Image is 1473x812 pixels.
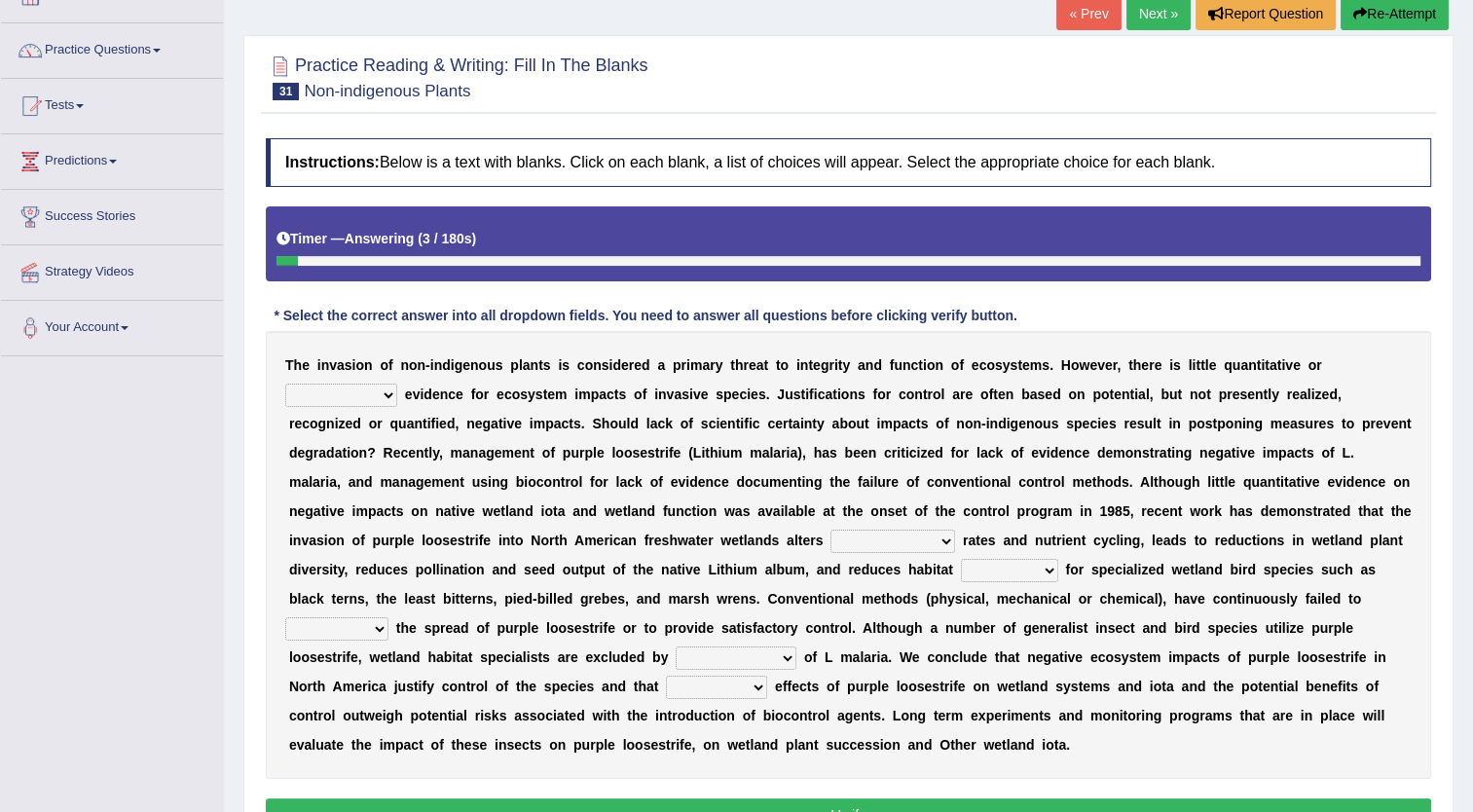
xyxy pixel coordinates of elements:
b: o [841,387,850,402]
b: n [321,357,330,373]
b: e [294,416,302,431]
b: i [834,357,838,373]
b: o [781,357,790,373]
b: n [466,416,475,431]
b: c [910,357,918,373]
b: l [1307,387,1311,402]
b: a [825,387,832,402]
b: p [723,387,732,402]
b: o [369,416,378,431]
b: , [1338,387,1342,402]
b: s [1173,357,1181,373]
b: n [440,387,449,402]
b: i [435,416,439,431]
b: g [455,357,463,373]
b: t [1109,387,1114,402]
b: s [1037,387,1045,402]
b: v [1097,357,1105,373]
b: d [442,357,451,373]
b: e [965,387,973,402]
b: q [389,416,398,431]
b: e [1247,387,1255,402]
b: n [364,357,373,373]
b: i [427,416,431,431]
b: . [1050,357,1053,373]
b: ( [418,231,423,246]
b: r [927,387,932,402]
b: e [751,387,758,402]
b: e [405,387,413,402]
b: s [1042,357,1050,373]
b: o [906,387,915,402]
b: i [837,387,841,402]
b: s [543,357,551,373]
b: c [607,387,614,402]
b: e [475,416,483,431]
b: n [1255,387,1264,402]
b: n [470,357,479,373]
b: c [739,387,747,402]
b: l [1146,387,1150,402]
b: n [935,357,943,373]
b: i [317,357,321,373]
b: i [352,357,356,373]
b: - [425,357,430,373]
b: ) [472,231,477,246]
b: g [318,416,327,431]
b: c [577,357,585,373]
b: r [484,387,489,402]
h4: Below is a text with blanks. Click on each blank, a list of choices will appear. Select the appro... [266,138,1431,187]
b: , [1117,357,1121,373]
b: e [432,387,440,402]
b: v [693,387,701,402]
b: e [346,416,353,431]
b: r [829,357,833,373]
b: s [535,387,543,402]
b: l [1205,357,1209,373]
b: p [1218,387,1227,402]
b: l [1268,387,1271,402]
b: m [690,357,702,373]
b: e [1154,357,1161,373]
b: f [959,357,964,373]
b: t [1129,387,1134,402]
b: H [1061,357,1071,373]
b: d [423,387,432,402]
b: i [1281,357,1285,373]
b: a [491,416,498,431]
b: n [849,387,858,402]
b: n [1190,387,1198,402]
b: r [960,387,965,402]
b: o [310,416,318,431]
b: o [1101,387,1110,402]
b: a [858,357,865,373]
b: e [972,357,979,373]
b: e [462,357,470,373]
b: t [923,387,928,402]
b: d [642,357,650,373]
b: a [1030,387,1038,402]
b: a [1300,387,1307,402]
b: i [1134,387,1138,402]
b: e [456,387,463,402]
b: e [1232,387,1239,402]
b: r [1113,357,1118,373]
b: u [398,416,407,431]
b: n [400,357,409,373]
b: s [716,387,723,402]
b: o [355,357,364,373]
b: t [543,387,548,402]
b: f [809,387,814,402]
b: e [302,357,310,373]
b: e [1292,387,1300,402]
b: s [602,357,609,373]
b: d [1052,387,1061,402]
a: Tests [1,79,223,128]
b: u [1233,357,1241,373]
b: f [890,357,895,373]
b: p [591,387,600,402]
b: c [899,387,906,402]
b: d [352,416,361,431]
b: s [1239,387,1247,402]
b: i [1311,387,1315,402]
